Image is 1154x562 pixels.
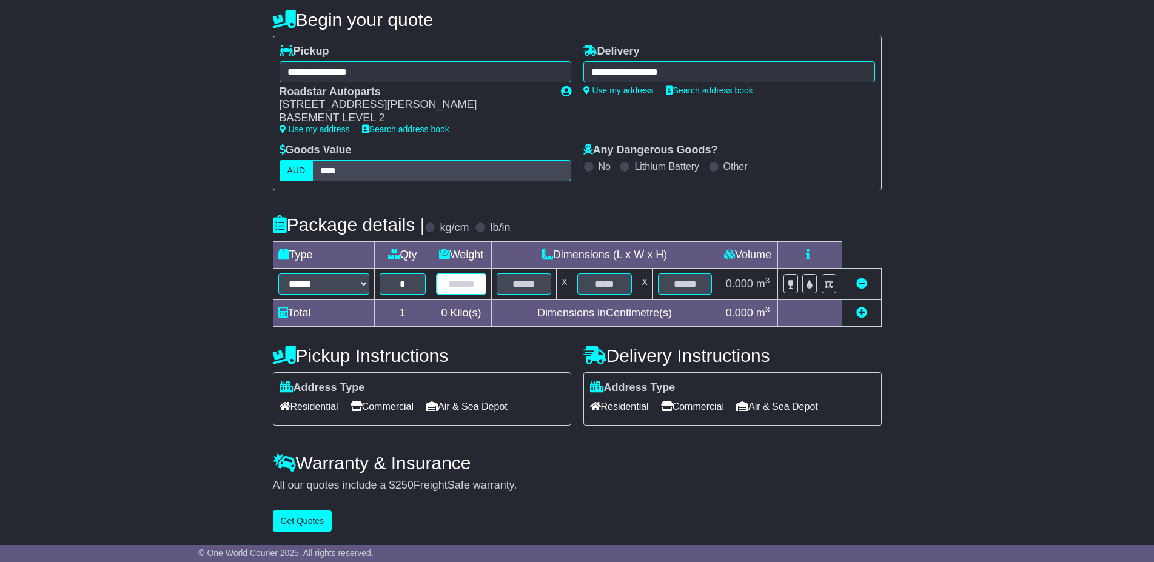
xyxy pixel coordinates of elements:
span: m [756,278,770,290]
a: Search address book [666,85,753,95]
td: x [637,268,652,299]
span: Commercial [351,397,414,416]
span: m [756,307,770,319]
a: Use my address [583,85,654,95]
button: Get Quotes [273,510,332,532]
sup: 3 [765,276,770,285]
label: Delivery [583,45,640,58]
span: 250 [395,479,414,491]
td: Total [273,299,374,326]
label: Address Type [590,381,676,395]
label: No [599,161,611,172]
div: BASEMENT LEVEL 2 [280,112,549,125]
h4: Pickup Instructions [273,346,571,366]
h4: Package details | [273,215,425,235]
sup: 3 [765,305,770,314]
label: Pickup [280,45,329,58]
a: Use my address [280,124,350,134]
span: Air & Sea Depot [426,397,508,416]
td: Kilo(s) [431,299,492,326]
h4: Begin your quote [273,10,882,30]
td: Qty [374,241,431,268]
span: Residential [280,397,338,416]
td: x [557,268,572,299]
label: lb/in [490,221,510,235]
label: Any Dangerous Goods? [583,144,718,157]
span: 0.000 [726,307,753,319]
td: Volume [717,241,778,268]
td: 1 [374,299,431,326]
label: Other [723,161,748,172]
label: Goods Value [280,144,352,157]
label: Lithium Battery [634,161,699,172]
td: Type [273,241,374,268]
td: Dimensions (L x W x H) [492,241,717,268]
h4: Delivery Instructions [583,346,882,366]
h4: Warranty & Insurance [273,453,882,473]
span: 0 [441,307,447,319]
td: Weight [431,241,492,268]
span: Commercial [661,397,724,416]
div: All our quotes include a $ FreightSafe warranty. [273,479,882,492]
span: Air & Sea Depot [736,397,818,416]
a: Search address book [362,124,449,134]
td: Dimensions in Centimetre(s) [492,299,717,326]
a: Add new item [856,307,867,319]
div: [STREET_ADDRESS][PERSON_NAME] [280,98,549,112]
a: Remove this item [856,278,867,290]
label: Address Type [280,381,365,395]
span: © One World Courier 2025. All rights reserved. [198,548,374,558]
div: Roadstar Autoparts [280,85,549,99]
label: kg/cm [440,221,469,235]
span: Residential [590,397,649,416]
span: 0.000 [726,278,753,290]
label: AUD [280,160,314,181]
